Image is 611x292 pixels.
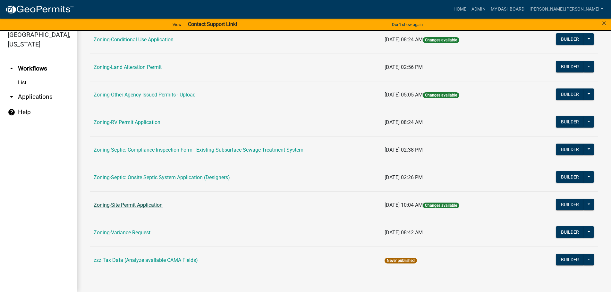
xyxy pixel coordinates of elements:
a: Zoning-Site Permit Application [94,202,163,208]
a: Zoning-Other Agency Issued Permits - Upload [94,92,196,98]
button: Builder [556,33,584,45]
a: Home [451,3,469,15]
button: Builder [556,116,584,128]
span: [DATE] 08:42 AM [385,229,423,236]
span: [DATE] 02:38 PM [385,147,423,153]
span: [DATE] 08:24 AM [385,37,423,43]
a: My Dashboard [488,3,527,15]
i: arrow_drop_up [8,65,15,72]
a: Zoning-Variance Request [94,229,150,236]
button: Builder [556,88,584,100]
a: zzz Tax Data (Analyze available CAMA Fields) [94,257,198,263]
button: Builder [556,171,584,183]
button: Builder [556,226,584,238]
button: Builder [556,61,584,72]
a: Zoning-RV Permit Application [94,119,160,125]
button: Builder [556,254,584,265]
strong: Contact Support Link! [188,21,237,27]
button: Don't show again [389,19,425,30]
button: Builder [556,144,584,155]
span: [DATE] 08:24 AM [385,119,423,125]
button: Close [602,19,606,27]
span: Changes available [423,203,459,208]
span: Never published [385,258,417,263]
a: Zoning-Conditional Use Application [94,37,174,43]
span: [DATE] 10:04 AM [385,202,423,208]
i: arrow_drop_down [8,93,15,101]
a: Zoning-Septic: Compliance Inspection Form - Existing Subsurface Sewage Treatment System [94,147,303,153]
a: Zoning-Septic: Onsite Septic System Application (Designers) [94,174,230,180]
span: Changes available [423,37,459,43]
span: [DATE] 02:26 PM [385,174,423,180]
span: × [602,19,606,28]
a: Zoning-Land Alteration Permit [94,64,162,70]
button: Builder [556,199,584,210]
a: View [170,19,184,30]
span: [DATE] 02:56 PM [385,64,423,70]
i: help [8,108,15,116]
a: [PERSON_NAME].[PERSON_NAME] [527,3,606,15]
span: [DATE] 05:05 AM [385,92,423,98]
span: Changes available [423,92,459,98]
a: Admin [469,3,488,15]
